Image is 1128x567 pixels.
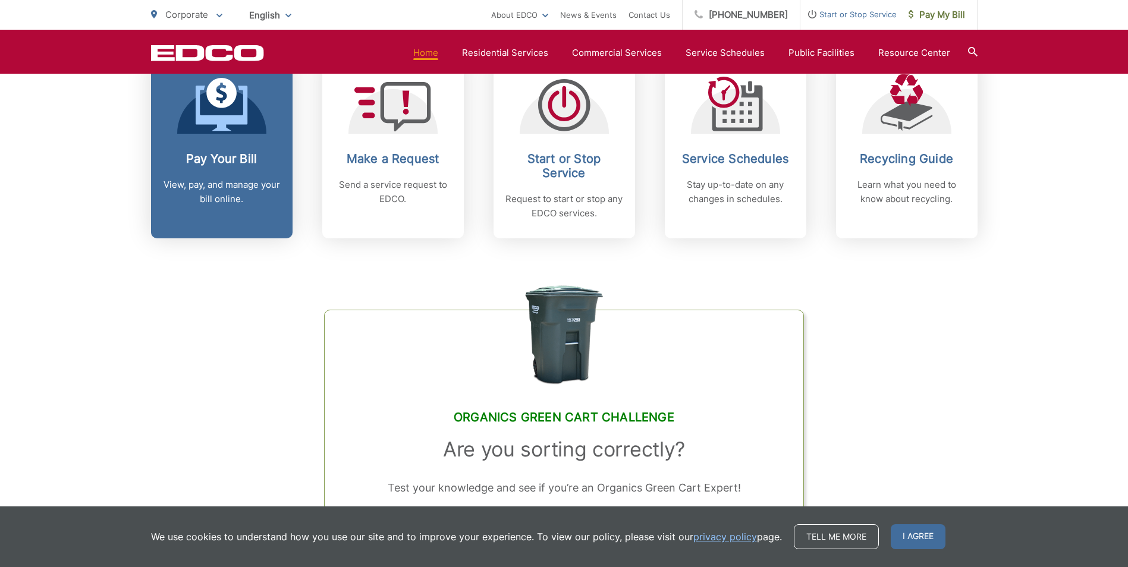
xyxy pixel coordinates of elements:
[354,479,773,497] p: Test your knowledge and see if you’re an Organics Green Cart Expert!
[677,152,794,166] h2: Service Schedules
[686,46,765,60] a: Service Schedules
[848,152,966,166] h2: Recycling Guide
[151,56,293,238] a: Pay Your Bill View, pay, and manage your bill online.
[491,8,548,22] a: About EDCO
[413,46,438,60] a: Home
[788,46,854,60] a: Public Facilities
[505,152,623,180] h2: Start or Stop Service
[629,8,670,22] a: Contact Us
[334,152,452,166] h2: Make a Request
[878,46,950,60] a: Resource Center
[572,46,662,60] a: Commercial Services
[848,178,966,206] p: Learn what you need to know about recycling.
[505,192,623,220] p: Request to start or stop any EDCO services.
[693,530,757,544] a: privacy policy
[909,8,965,22] span: Pay My Bill
[665,56,806,238] a: Service Schedules Stay up-to-date on any changes in schedules.
[151,530,782,544] p: We use cookies to understand how you use our site and to improve your experience. To view our pol...
[677,178,794,206] p: Stay up-to-date on any changes in schedules.
[891,524,945,549] span: I agree
[836,56,978,238] a: Recycling Guide Learn what you need to know about recycling.
[165,9,208,20] span: Corporate
[163,152,281,166] h2: Pay Your Bill
[334,178,452,206] p: Send a service request to EDCO.
[560,8,617,22] a: News & Events
[354,410,773,424] h2: Organics Green Cart Challenge
[354,437,773,461] h3: Are you sorting correctly?
[240,5,300,26] span: English
[151,45,264,61] a: EDCD logo. Return to the homepage.
[794,524,879,549] a: Tell me more
[462,46,548,60] a: Residential Services
[322,56,464,238] a: Make a Request Send a service request to EDCO.
[163,178,281,206] p: View, pay, and manage your bill online.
